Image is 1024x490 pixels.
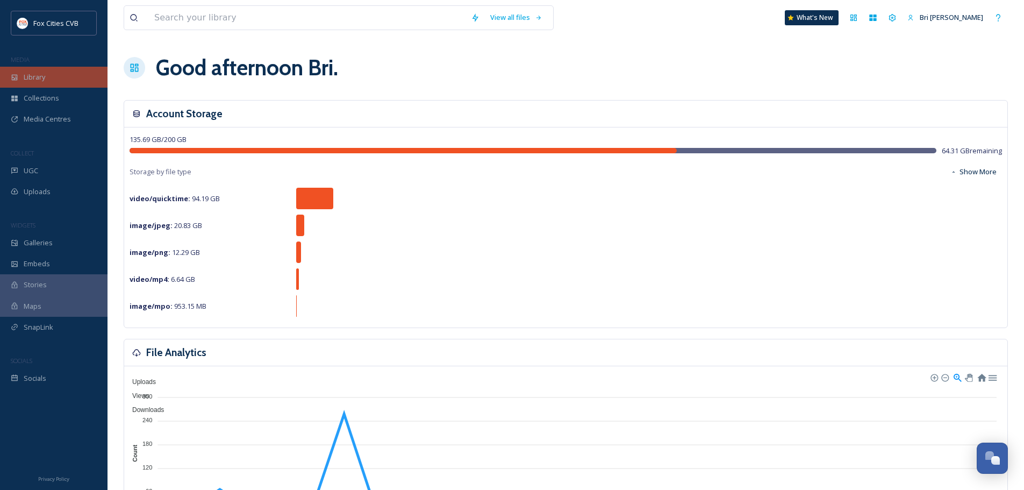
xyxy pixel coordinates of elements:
tspan: 240 [142,417,152,423]
a: Bri [PERSON_NAME] [902,7,989,28]
span: Maps [24,301,41,311]
span: Collections [24,93,59,103]
tspan: 120 [142,464,152,471]
span: Storage by file type [130,167,191,177]
span: Stories [24,280,47,290]
span: 135.69 GB / 200 GB [130,134,187,144]
tspan: 180 [142,441,152,447]
text: Count [132,445,138,462]
span: Bri [PERSON_NAME] [920,12,983,22]
span: Fox Cities CVB [33,18,78,28]
span: MEDIA [11,55,30,63]
tspan: 300 [142,393,152,399]
h3: File Analytics [146,345,206,360]
span: Uploads [24,187,51,197]
span: 6.64 GB [130,274,195,284]
span: COLLECT [11,149,34,157]
div: Zoom Out [941,373,948,381]
div: Selection Zoom [953,372,962,381]
h3: Account Storage [146,106,223,122]
span: 64.31 GB remaining [942,146,1002,156]
span: Downloads [124,406,164,414]
a: View all files [485,7,548,28]
div: Reset Zoom [977,372,986,381]
strong: image/mpo : [130,301,173,311]
strong: image/jpeg : [130,221,173,230]
a: Privacy Policy [38,472,69,485]
span: Embeds [24,259,50,269]
button: Show More [945,161,1002,182]
strong: image/png : [130,247,170,257]
span: Galleries [24,238,53,248]
span: Socials [24,373,46,384]
strong: video/mp4 : [130,274,169,284]
strong: video/quicktime : [130,194,190,203]
span: SOCIALS [11,357,32,365]
div: Zoom In [930,373,937,381]
a: What's New [785,10,839,25]
span: WIDGETS [11,221,35,229]
span: Privacy Policy [38,475,69,482]
span: Media Centres [24,114,71,124]
span: Uploads [124,378,156,386]
span: 20.83 GB [130,221,202,230]
span: UGC [24,166,38,176]
div: Menu [987,372,997,381]
span: 953.15 MB [130,301,206,311]
span: Library [24,72,45,82]
span: Views [124,392,149,400]
div: Panning [965,374,971,380]
img: images.png [17,18,28,29]
span: 12.29 GB [130,247,200,257]
h1: Good afternoon Bri . [156,52,338,84]
span: SnapLink [24,322,53,332]
span: 94.19 GB [130,194,220,203]
button: Open Chat [977,443,1008,474]
input: Search your library [149,6,466,30]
